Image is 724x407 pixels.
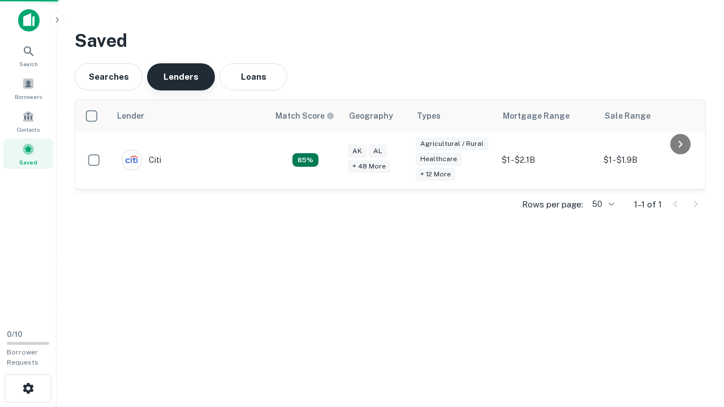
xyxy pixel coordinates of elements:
[496,132,598,189] td: $1 - $2.1B
[522,198,583,211] p: Rows per page:
[7,348,38,366] span: Borrower Requests
[19,158,37,167] span: Saved
[410,100,496,132] th: Types
[15,92,42,101] span: Borrowers
[122,150,141,170] img: picture
[667,317,724,371] iframe: Chat Widget
[17,125,40,134] span: Contacts
[369,145,387,158] div: AL
[598,100,700,132] th: Sale Range
[416,168,455,181] div: + 12 more
[19,59,38,68] span: Search
[3,73,53,103] a: Borrowers
[275,110,334,122] div: Capitalize uses an advanced AI algorithm to match your search with the best lender. The match sco...
[292,153,318,167] div: Capitalize uses an advanced AI algorithm to match your search with the best lender. The match sco...
[417,109,441,123] div: Types
[75,63,143,90] button: Searches
[219,63,287,90] button: Loans
[503,109,570,123] div: Mortgage Range
[588,196,616,213] div: 50
[3,40,53,71] a: Search
[416,153,462,166] div: Healthcare
[598,132,700,189] td: $1 - $1.9B
[110,100,269,132] th: Lender
[3,138,53,169] a: Saved
[349,109,393,123] div: Geography
[348,145,367,158] div: AK
[117,109,144,123] div: Lender
[342,100,410,132] th: Geography
[7,330,23,339] span: 0 / 10
[416,137,488,150] div: Agricultural / Rural
[122,150,161,170] div: Citi
[634,198,662,211] p: 1–1 of 1
[605,109,650,123] div: Sale Range
[496,100,598,132] th: Mortgage Range
[147,63,215,90] button: Lenders
[269,100,342,132] th: Capitalize uses an advanced AI algorithm to match your search with the best lender. The match sco...
[348,160,390,173] div: + 48 more
[75,27,706,54] h3: Saved
[275,110,332,122] h6: Match Score
[18,9,40,32] img: capitalize-icon.png
[3,106,53,136] a: Contacts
